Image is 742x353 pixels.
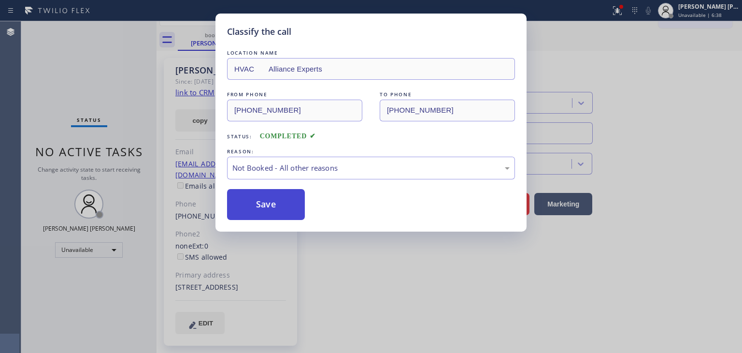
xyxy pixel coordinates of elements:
span: Status: [227,133,252,140]
div: TO PHONE [380,89,515,100]
div: LOCATION NAME [227,48,515,58]
span: COMPLETED [260,132,316,140]
div: Not Booked - All other reasons [232,162,510,174]
input: To phone [380,100,515,121]
button: Save [227,189,305,220]
div: REASON: [227,147,515,157]
div: FROM PHONE [227,89,362,100]
input: From phone [227,100,362,121]
h5: Classify the call [227,25,291,38]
